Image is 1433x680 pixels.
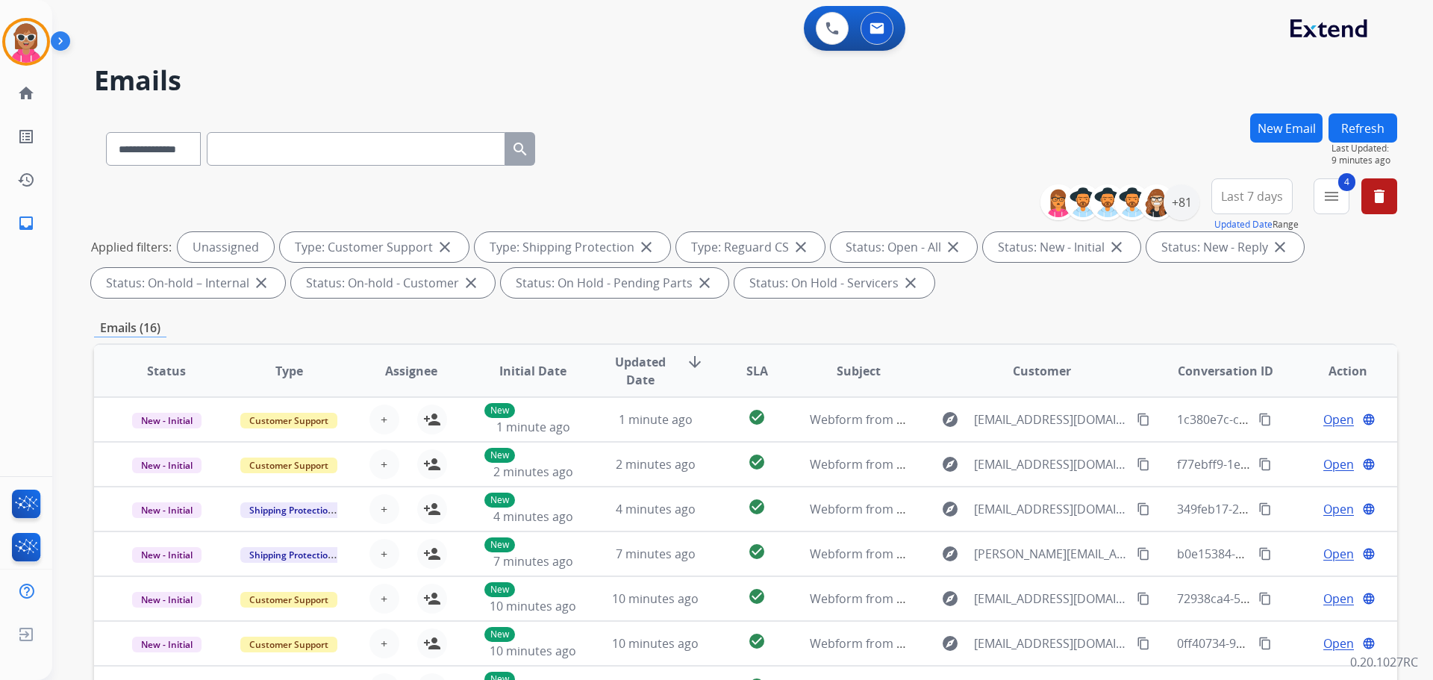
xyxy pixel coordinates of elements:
[499,362,566,380] span: Initial Date
[369,494,399,524] button: +
[1214,218,1299,231] span: Range
[1331,155,1397,166] span: 9 minutes ago
[1177,590,1405,607] span: 72938ca4-51ac-4a0a-82fe-db9a4b87cb04
[676,232,825,262] div: Type: Reguard CS
[792,238,810,256] mat-icon: close
[423,500,441,518] mat-icon: person_add
[748,543,766,561] mat-icon: check_circle
[974,545,1128,563] span: [PERSON_NAME][EMAIL_ADDRESS][DOMAIN_NAME]
[475,232,670,262] div: Type: Shipping Protection
[275,362,303,380] span: Type
[983,232,1140,262] div: Status: New - Initial
[1275,345,1397,397] th: Action
[94,319,166,337] p: Emails (16)
[1362,592,1376,605] mat-icon: language
[1146,232,1304,262] div: Status: New - Reply
[369,449,399,479] button: +
[1329,113,1397,143] button: Refresh
[423,590,441,608] mat-icon: person_add
[484,448,515,463] p: New
[240,413,337,428] span: Customer Support
[637,238,655,256] mat-icon: close
[1323,411,1354,428] span: Open
[484,493,515,508] p: New
[974,590,1128,608] span: [EMAIL_ADDRESS][DOMAIN_NAME]
[1331,143,1397,155] span: Last Updated:
[91,268,285,298] div: Status: On-hold – Internal
[1164,184,1199,220] div: +81
[1177,411,1399,428] span: 1c380e7c-cb71-49af-bf60-76efb5e4022d
[607,353,675,389] span: Updated Date
[511,140,529,158] mat-icon: search
[5,21,47,63] img: avatar
[831,232,977,262] div: Status: Open - All
[132,592,202,608] span: New - Initial
[493,464,573,480] span: 2 minutes ago
[612,590,699,607] span: 10 minutes ago
[240,458,337,473] span: Customer Support
[1362,502,1376,516] mat-icon: language
[1108,238,1126,256] mat-icon: close
[381,411,387,428] span: +
[1178,362,1273,380] span: Conversation ID
[941,455,959,473] mat-icon: explore
[484,627,515,642] p: New
[369,539,399,569] button: +
[1177,546,1406,562] span: b0e15384-020f-4335-ab01-1884c3db8563
[837,362,881,380] span: Subject
[941,500,959,518] mat-icon: explore
[1362,458,1376,471] mat-icon: language
[974,411,1128,428] span: [EMAIL_ADDRESS][DOMAIN_NAME]
[748,498,766,516] mat-icon: check_circle
[1137,637,1150,650] mat-icon: content_copy
[17,171,35,189] mat-icon: history
[1137,592,1150,605] mat-icon: content_copy
[501,268,728,298] div: Status: On Hold - Pending Parts
[810,456,1148,472] span: Webform from [EMAIL_ADDRESS][DOMAIN_NAME] on [DATE]
[746,362,768,380] span: SLA
[291,268,495,298] div: Status: On-hold - Customer
[1137,547,1150,561] mat-icon: content_copy
[381,634,387,652] span: +
[1323,500,1354,518] span: Open
[381,455,387,473] span: +
[423,455,441,473] mat-icon: person_add
[941,590,959,608] mat-icon: explore
[423,411,441,428] mat-icon: person_add
[1177,456,1399,472] span: f77ebff9-1eb5-46ed-a16a-3437303d76fe
[1323,455,1354,473] span: Open
[484,537,515,552] p: New
[240,637,337,652] span: Customer Support
[369,584,399,614] button: +
[484,582,515,597] p: New
[748,587,766,605] mat-icon: check_circle
[1211,178,1293,214] button: Last 7 days
[1137,413,1150,426] mat-icon: content_copy
[94,66,1397,96] h2: Emails
[1271,238,1289,256] mat-icon: close
[490,643,576,659] span: 10 minutes ago
[1370,187,1388,205] mat-icon: delete
[381,500,387,518] span: +
[1137,502,1150,516] mat-icon: content_copy
[493,553,573,570] span: 7 minutes ago
[1258,547,1272,561] mat-icon: content_copy
[1250,113,1323,143] button: New Email
[17,214,35,232] mat-icon: inbox
[132,413,202,428] span: New - Initial
[132,637,202,652] span: New - Initial
[1258,458,1272,471] mat-icon: content_copy
[385,362,437,380] span: Assignee
[941,411,959,428] mat-icon: explore
[17,84,35,102] mat-icon: home
[1258,637,1272,650] mat-icon: content_copy
[616,546,696,562] span: 7 minutes ago
[132,458,202,473] span: New - Initial
[974,634,1128,652] span: [EMAIL_ADDRESS][DOMAIN_NAME]
[436,238,454,256] mat-icon: close
[1362,413,1376,426] mat-icon: language
[734,268,934,298] div: Status: On Hold - Servicers
[147,362,186,380] span: Status
[810,546,1240,562] span: Webform from [PERSON_NAME][EMAIL_ADDRESS][DOMAIN_NAME] on [DATE]
[1323,634,1354,652] span: Open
